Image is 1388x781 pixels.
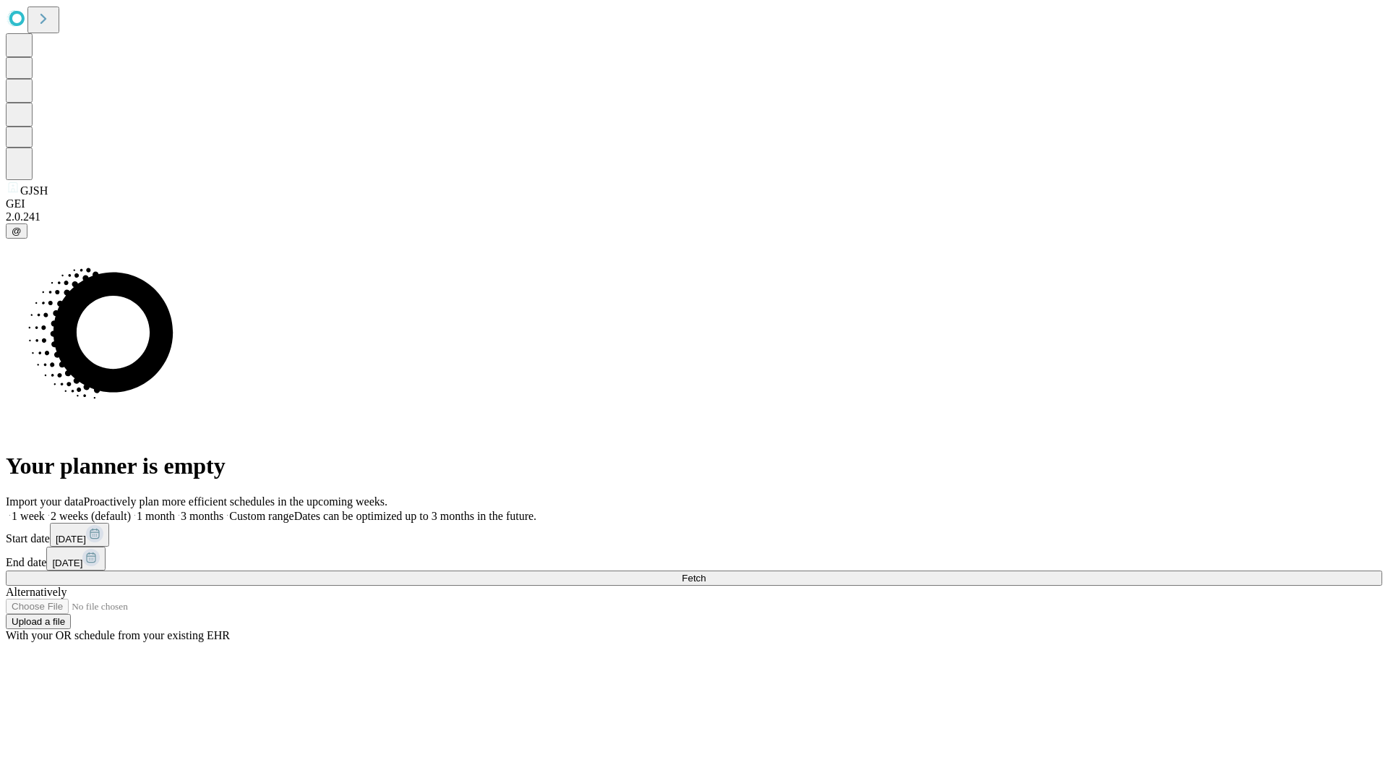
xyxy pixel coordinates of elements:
h1: Your planner is empty [6,453,1382,479]
button: Fetch [6,571,1382,586]
span: @ [12,226,22,236]
span: 3 months [181,510,223,522]
button: Upload a file [6,614,71,629]
span: With your OR schedule from your existing EHR [6,629,230,641]
span: [DATE] [52,558,82,568]
span: Fetch [682,573,706,584]
span: 2 weeks (default) [51,510,131,522]
span: GJSH [20,184,48,197]
span: Alternatively [6,586,67,598]
button: [DATE] [46,547,106,571]
span: Dates can be optimized up to 3 months in the future. [294,510,536,522]
div: 2.0.241 [6,210,1382,223]
span: Custom range [229,510,294,522]
div: End date [6,547,1382,571]
button: [DATE] [50,523,109,547]
span: 1 month [137,510,175,522]
div: Start date [6,523,1382,547]
span: Proactively plan more efficient schedules in the upcoming weeks. [84,495,387,508]
span: Import your data [6,495,84,508]
button: @ [6,223,27,239]
span: [DATE] [56,534,86,545]
div: GEI [6,197,1382,210]
span: 1 week [12,510,45,522]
